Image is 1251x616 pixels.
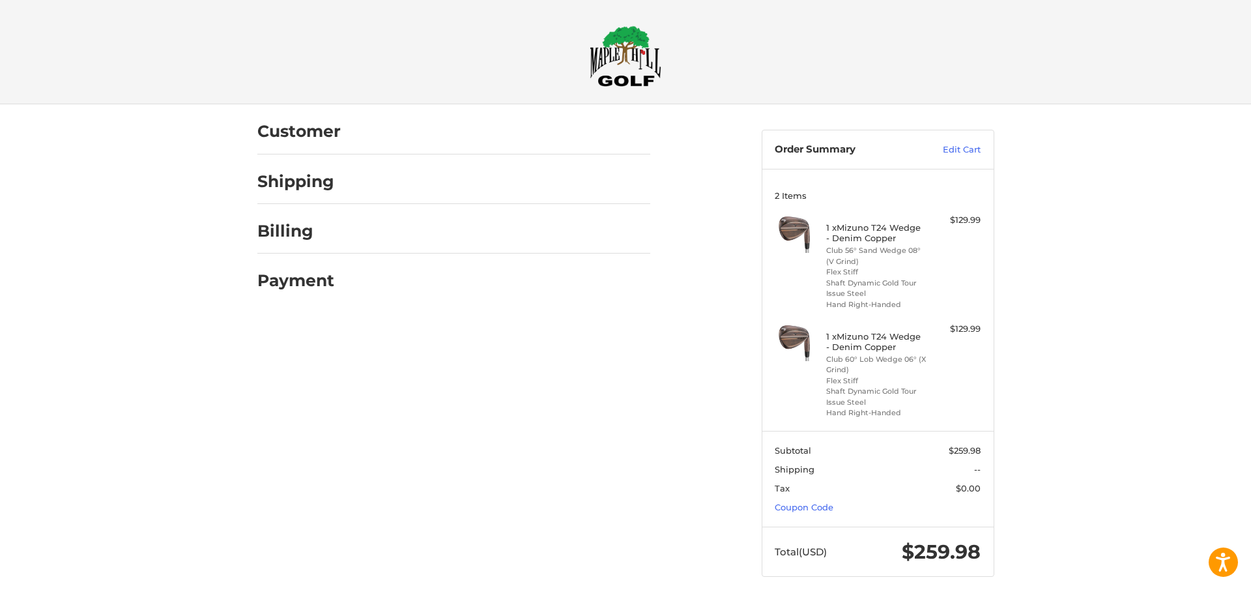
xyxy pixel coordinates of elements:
h2: Billing [257,221,334,241]
span: Shipping [775,464,814,475]
span: Subtotal [775,445,811,456]
div: $129.99 [929,214,981,227]
li: Flex Stiff [826,267,926,278]
img: Maple Hill Golf [590,25,661,87]
div: $129.99 [929,323,981,336]
li: Club 60° Lob Wedge 06° (X Grind) [826,354,926,375]
li: Flex Stiff [826,375,926,387]
span: $259.98 [949,445,981,456]
span: $0.00 [956,483,981,493]
span: Total (USD) [775,546,827,558]
h3: Order Summary [775,143,915,156]
li: Shaft Dynamic Gold Tour Issue Steel [826,278,926,299]
h4: 1 x Mizuno T24 Wedge - Denim Copper [826,222,926,244]
span: $259.98 [902,540,981,564]
li: Club 56° Sand Wedge 08° (V Grind) [826,245,926,267]
span: -- [974,464,981,475]
a: Edit Cart [915,143,981,156]
h2: Customer [257,121,341,141]
a: Coupon Code [775,502,833,512]
h3: 2 Items [775,190,981,201]
li: Shaft Dynamic Gold Tour Issue Steel [826,386,926,407]
h4: 1 x Mizuno T24 Wedge - Denim Copper [826,331,926,353]
span: Tax [775,483,790,493]
h2: Shipping [257,171,334,192]
li: Hand Right-Handed [826,407,926,418]
li: Hand Right-Handed [826,299,926,310]
h2: Payment [257,271,334,291]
